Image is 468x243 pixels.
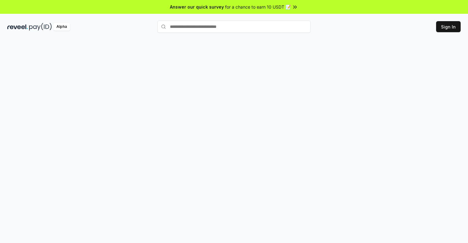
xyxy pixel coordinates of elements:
[29,23,52,31] img: pay_id
[436,21,461,32] button: Sign In
[225,4,291,10] span: for a chance to earn 10 USDT 📝
[170,4,224,10] span: Answer our quick survey
[7,23,28,31] img: reveel_dark
[53,23,70,31] div: Alpha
